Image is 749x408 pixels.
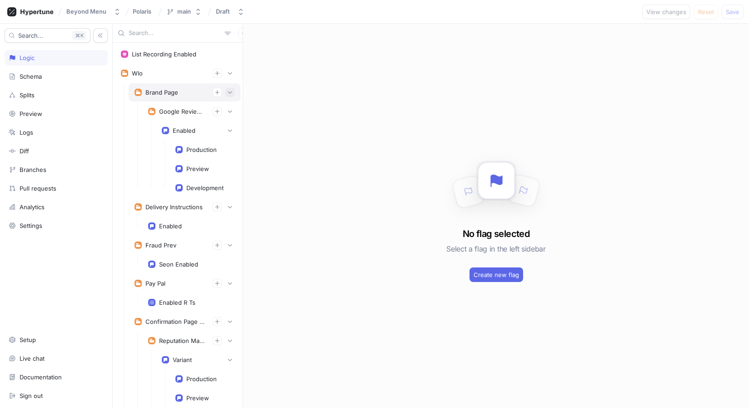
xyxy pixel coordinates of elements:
[133,8,151,15] span: Polaris
[186,394,209,402] div: Preview
[145,280,165,287] div: Pay Pal
[66,8,106,15] div: Beyond Menu
[173,127,195,134] div: Enabled
[20,91,35,99] div: Splits
[20,147,29,155] div: Diff
[722,5,744,19] button: Save
[177,8,191,15] div: main
[20,355,45,362] div: Live chat
[132,50,196,58] div: List Recording Enabled
[145,242,176,249] div: Fraud Prev
[132,70,143,77] div: Wlo
[726,9,739,15] span: Save
[159,337,205,344] div: Reputation Management
[446,241,545,257] h5: Select a flag in the left sidebar
[18,33,43,38] span: Search...
[698,9,714,15] span: Reset
[20,54,35,61] div: Logic
[20,129,33,136] div: Logs
[72,31,86,40] div: K
[212,4,248,19] button: Draft
[20,222,42,229] div: Settings
[646,9,686,15] span: View changes
[145,203,203,211] div: Delivery Instructions
[463,227,529,241] h3: No flag selected
[186,165,209,172] div: Preview
[20,110,42,117] div: Preview
[145,318,205,325] div: Confirmation Page Experiments
[129,29,221,38] input: Search...
[159,108,205,115] div: Google Review Widget
[145,89,178,96] div: Brand Page
[469,267,523,282] button: Create new flag
[186,184,224,191] div: Development
[20,336,36,343] div: Setup
[694,5,718,19] button: Reset
[474,272,519,277] span: Create new flag
[5,28,90,43] button: Search...K
[159,299,195,306] div: Enabled R Ts
[20,185,56,192] div: Pull requests
[159,261,198,268] div: Seon Enabled
[186,146,217,153] div: Production
[20,73,42,80] div: Schema
[642,5,690,19] button: View changes
[63,4,125,19] button: Beyond Menu
[216,8,230,15] div: Draft
[159,222,182,230] div: Enabled
[5,369,108,385] a: Documentation
[20,166,46,173] div: Branches
[20,203,45,211] div: Analytics
[163,4,205,19] button: main
[20,373,62,381] div: Documentation
[173,356,192,363] div: Variant
[186,375,217,383] div: Production
[20,392,43,399] div: Sign out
